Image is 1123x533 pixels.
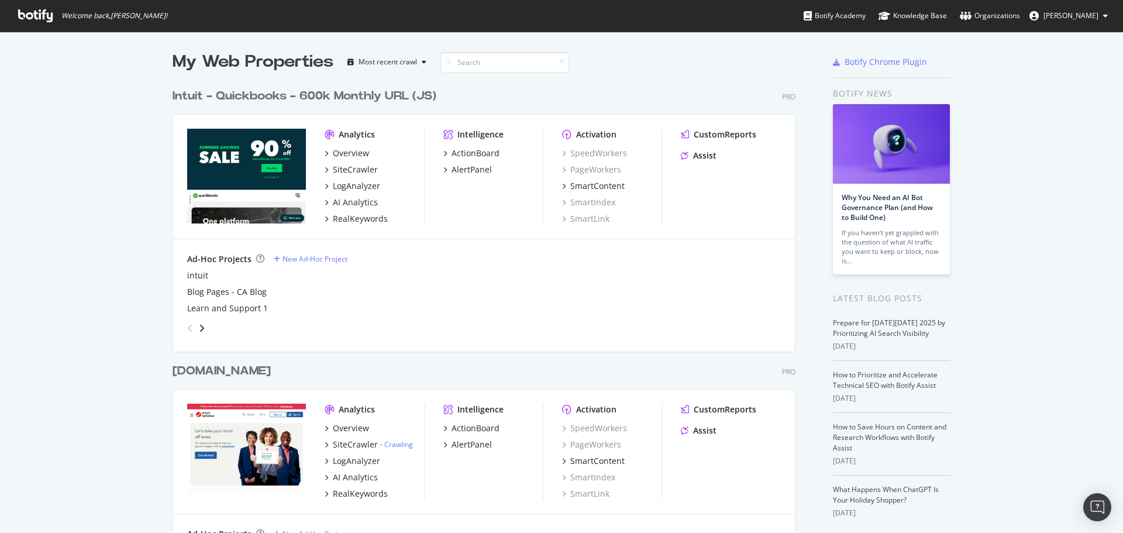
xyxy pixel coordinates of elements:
button: Most recent crawl [343,53,431,71]
a: Crawling [384,439,413,449]
a: SmartContent [562,455,625,467]
a: Overview [325,422,369,434]
div: Assist [693,150,716,161]
a: What Happens When ChatGPT Is Your Holiday Shopper? [833,484,939,505]
a: SmartLink [562,488,609,500]
a: How to Prioritize and Accelerate Technical SEO with Botify Assist [833,370,938,390]
div: Analytics [339,404,375,415]
div: Activation [576,129,616,140]
div: SiteCrawler [333,439,378,451]
div: Intelligence [457,404,504,415]
a: AI Analytics [325,197,378,208]
div: [DATE] [833,341,950,352]
a: Prepare for [DATE][DATE] 2025 by Prioritizing AI Search Visibility [833,318,945,338]
div: If you haven’t yet grappled with the question of what AI traffic you want to keep or block, now is… [842,228,941,266]
input: Search [440,52,569,73]
a: SpeedWorkers [562,147,627,159]
div: Pro [782,92,795,102]
a: LogAnalyzer [325,180,380,192]
div: Botify Academy [804,10,866,22]
div: Assist [693,425,716,436]
a: SiteCrawler- Crawling [325,439,413,451]
div: AlertPanel [452,439,492,451]
div: SiteCrawler [333,164,378,176]
div: Knowledge Base [879,10,947,22]
a: AlertPanel [443,164,492,176]
a: RealKeywords [325,488,388,500]
a: PageWorkers [562,439,621,451]
div: Overview [333,422,369,434]
span: Welcome back, [PERSON_NAME] ! [61,11,167,20]
div: Botify news [833,87,950,100]
a: SmartContent [562,180,625,192]
a: AlertPanel [443,439,492,451]
a: Assist [681,150,716,161]
a: Botify Chrome Plugin [833,56,927,68]
div: angle-right [198,322,206,334]
div: Organizations [960,10,1020,22]
div: Pro [782,367,795,377]
div: Intuit - Quickbooks - 600k Monthly URL (JS) [173,88,436,105]
span: Bryson Meunier [1043,11,1098,20]
div: [DOMAIN_NAME] [173,363,271,380]
div: AlertPanel [452,164,492,176]
a: SiteCrawler [325,164,378,176]
a: [DOMAIN_NAME] [173,363,275,380]
div: LogAnalyzer [333,455,380,467]
div: Intelligence [457,129,504,140]
div: Open Intercom Messenger [1083,493,1111,521]
a: Overview [325,147,369,159]
div: Blog Pages - CA Blog [187,286,267,298]
div: CustomReports [694,404,756,415]
a: SmartIndex [562,197,615,208]
a: Intuit - Quickbooks - 600k Monthly URL (JS) [173,88,441,105]
div: ActionBoard [452,422,500,434]
a: ActionBoard [443,422,500,434]
div: Latest Blog Posts [833,292,950,305]
div: SmartContent [570,180,625,192]
a: Assist [681,425,716,436]
div: LogAnalyzer [333,180,380,192]
a: RealKeywords [325,213,388,225]
a: CustomReports [681,404,756,415]
a: SpeedWorkers [562,422,627,434]
div: angle-left [182,319,198,338]
a: AI Analytics [325,472,378,483]
a: Why You Need an AI Bot Governance Plan (and How to Build One) [842,192,933,222]
div: AI Analytics [333,472,378,483]
img: Why You Need an AI Bot Governance Plan (and How to Build One) [833,104,950,184]
div: SmartContent [570,455,625,467]
div: CustomReports [694,129,756,140]
div: New Ad-Hoc Project [283,254,347,264]
div: RealKeywords [333,213,388,225]
a: SmartIndex [562,472,615,483]
div: Analytics [339,129,375,140]
div: Most recent crawl [359,59,417,66]
div: ActionBoard [452,147,500,159]
a: Learn and Support 1 [187,302,268,314]
img: turbotax.intuit.com [187,404,306,498]
div: AI Analytics [333,197,378,208]
a: CustomReports [681,129,756,140]
button: [PERSON_NAME] [1020,6,1117,25]
a: New Ad-Hoc Project [274,254,347,264]
a: PageWorkers [562,164,621,176]
a: How to Save Hours on Content and Research Workflows with Botify Assist [833,422,946,453]
a: SmartLink [562,213,609,225]
div: - [380,439,413,449]
a: intuit [187,270,208,281]
div: Overview [333,147,369,159]
a: ActionBoard [443,147,500,159]
img: quickbooks.intuit.com [187,129,306,223]
div: Ad-Hoc Projects [187,253,252,265]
